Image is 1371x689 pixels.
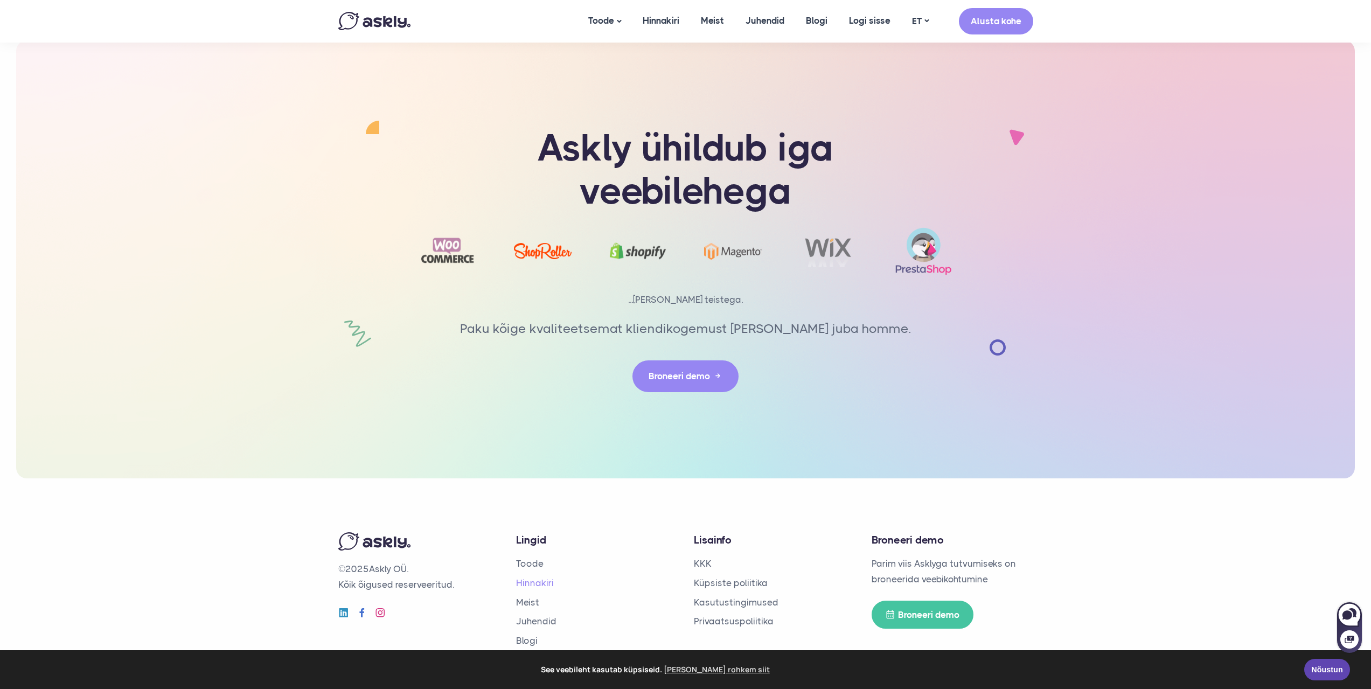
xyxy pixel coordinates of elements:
[338,561,500,593] p: © Askly OÜ. Kõik õigused reserveeritud.
[662,662,771,678] a: learn more about cookies
[1304,659,1350,680] a: Nõustun
[457,127,915,213] h1: Askly ühildub iga veebilehega
[516,616,556,627] a: Juhendid
[704,243,762,260] img: Magento
[799,235,857,267] img: Wix
[694,558,712,569] a: KKK
[514,243,572,259] img: ShopRoller
[516,597,539,608] a: Meist
[398,292,974,308] p: ...[PERSON_NAME] teistega.
[516,635,538,646] a: Blogi
[338,12,410,30] img: Askly
[516,558,544,569] a: Toode
[609,235,667,267] img: Shopify
[959,8,1033,34] a: Alusta kohe
[516,577,554,588] a: Hinnakiri
[694,616,774,627] a: Privaatsuspoliitika
[872,601,973,629] a: Broneeri demo
[632,360,739,392] a: Broneeri demo
[872,556,1033,587] p: Parim viis Asklyga tutvumiseks on broneerida veebikohtumine
[694,532,855,548] h4: Lisainfo
[16,662,1297,678] span: See veebileht kasutab küpsiseid.
[872,532,1033,548] h4: Broneeri demo
[901,13,939,29] a: ET
[457,318,915,339] p: Paku kõige kvaliteetsemat kliendikogemust [PERSON_NAME] juba homme.
[419,234,477,269] img: Woocommerce
[1336,600,1363,654] iframe: Askly chat
[516,532,678,548] h4: Lingid
[694,577,768,588] a: Küpsiste poliitika
[338,532,410,551] img: Askly logo
[895,227,952,276] img: prestashop
[694,597,778,608] a: Kasutustingimused
[345,563,369,574] span: 2025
